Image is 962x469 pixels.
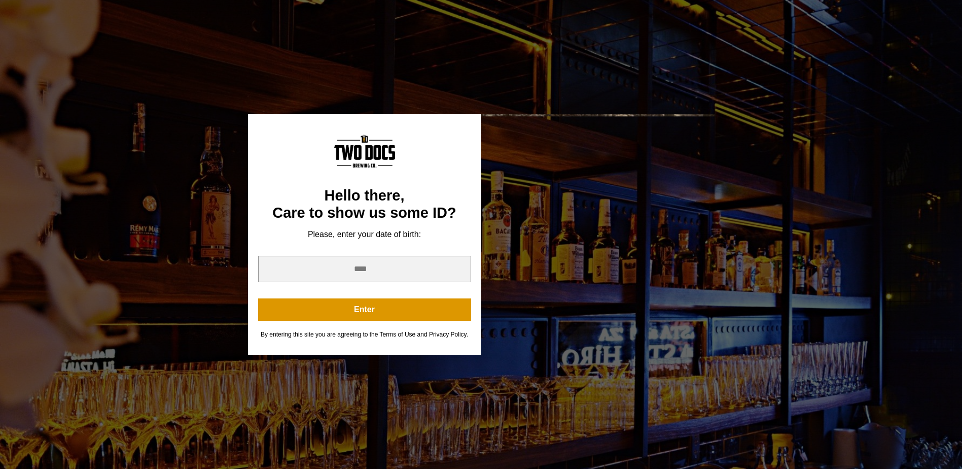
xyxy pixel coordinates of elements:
[334,135,395,167] img: Content Logo
[258,256,471,282] input: year
[258,187,471,221] div: Hello there, Care to show us some ID?
[258,229,471,240] div: Please, enter your date of birth:
[258,331,471,339] div: By entering this site you are agreeing to the Terms of Use and Privacy Policy.
[258,298,471,321] button: Enter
